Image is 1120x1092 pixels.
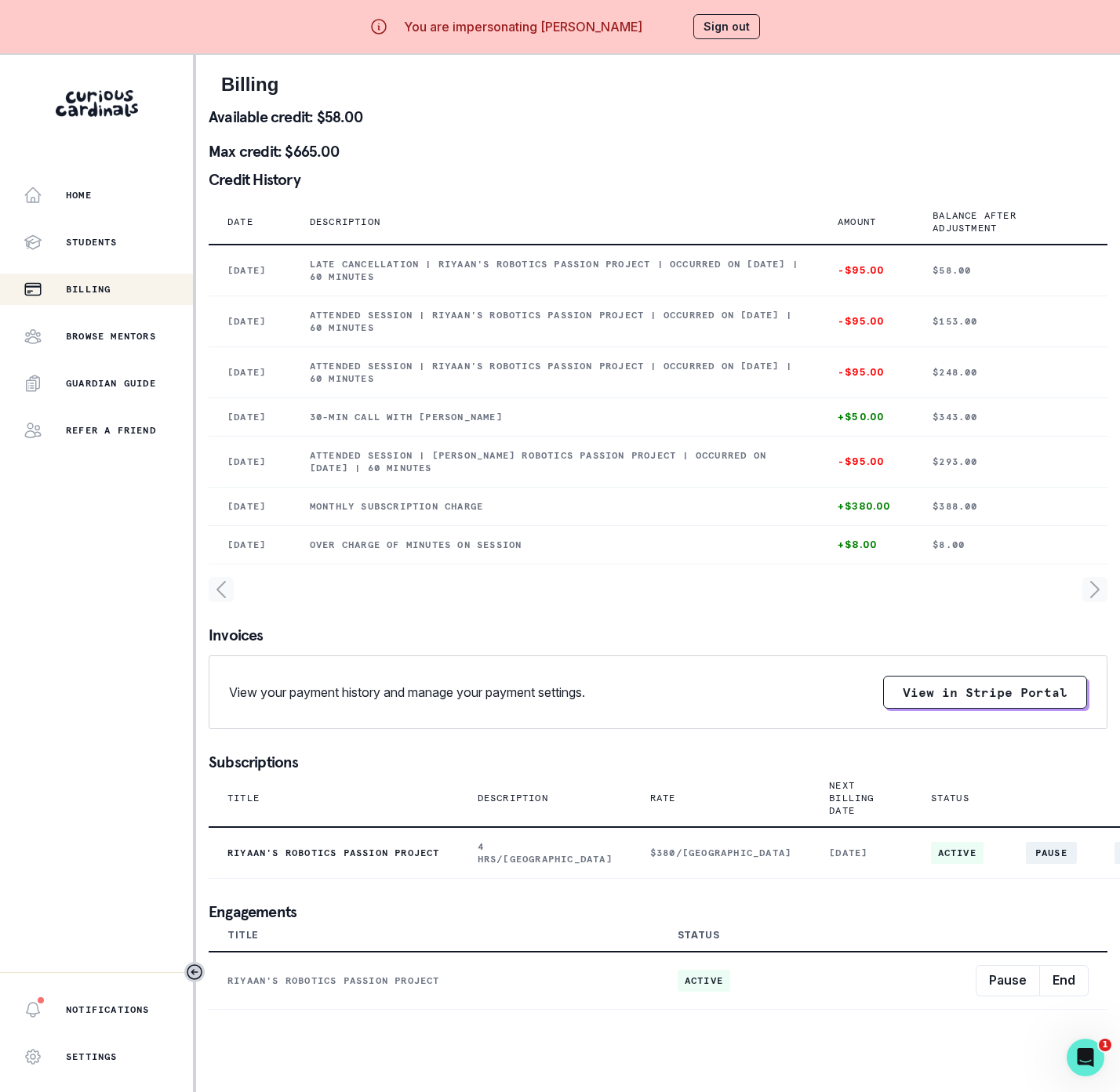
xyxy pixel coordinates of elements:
h2: Billing [221,74,1095,96]
p: Engagements [209,904,1107,920]
p: Settings [66,1050,118,1063]
p: Date [227,216,253,228]
span: 1 [1099,1039,1111,1051]
button: Sign out [693,14,760,39]
p: -$95.00 [838,366,895,379]
p: Attended session | Riyaan's Robotics Passion Project | Occurred on [DATE] | 60 minutes [310,360,800,385]
p: $293.00 [933,455,1089,468]
p: Attended session | Riyaan's Robotics Passion Project | Occurred on [DATE] | 60 minutes [310,309,800,334]
p: Next Billing Date [829,779,874,817]
p: Browse Mentors [66,330,156,343]
p: $343.00 [933,411,1089,423]
div: Status [678,929,720,941]
p: Guardian Guide [66,377,156,390]
p: 30-min call with [PERSON_NAME] [310,411,800,423]
iframe: Intercom live chat [1067,1039,1104,1076]
p: Riyaan's Robotics Passion Project [227,847,440,859]
button: View in Stripe Portal [883,676,1087,709]
div: Title [227,929,259,941]
p: Available credit: $58.00 [209,109,1107,125]
p: [DATE] [829,847,893,859]
svg: page left [209,577,234,602]
p: -$95.00 [838,264,895,277]
p: -$95.00 [838,455,895,468]
img: Curious Cardinals Logo [56,90,138,117]
p: Balance after adjustment [933,209,1070,234]
p: Home [66,189,92,201]
p: Subscriptions [209,754,1107,770]
button: End [1039,965,1089,996]
p: You are impersonating [PERSON_NAME] [404,17,642,36]
p: Amount [838,216,876,228]
p: $388.00 [933,500,1089,513]
p: +$380.00 [838,500,895,513]
p: Attended session | [PERSON_NAME] Robotics Passion Project | Occurred on [DATE] | 60 minutes [310,449,800,474]
span: ACTIVE [931,842,984,864]
p: [DATE] [227,500,272,513]
p: +$8.00 [838,539,895,551]
p: -$95.00 [838,315,895,328]
p: Max credit: $665.00 [209,143,1107,159]
button: Pause [976,965,1040,996]
p: Credit History [209,172,1107,187]
p: [DATE] [227,539,272,551]
span: active [678,970,730,992]
p: [DATE] [227,315,272,328]
button: Pause [1026,842,1077,864]
p: $248.00 [933,366,1089,379]
p: Refer a friend [66,424,156,437]
p: 4 HRS/[GEOGRAPHIC_DATA] [478,840,613,865]
p: View your payment history and manage your payment settings. [229,683,585,702]
p: $58.00 [933,264,1089,277]
p: Description [478,792,548,804]
p: Late cancellation | Riyaan's Robotics Passion Project | Occurred on [DATE] | 60 minutes [310,258,800,283]
p: Status [931,792,969,804]
p: [DATE] [227,264,272,277]
p: Students [66,236,118,249]
p: Riyaan's Robotics Passion Project [227,974,640,987]
p: Monthly subscription charge [310,500,800,513]
p: [DATE] [227,411,272,423]
p: Rate [650,792,676,804]
p: $8.00 [933,539,1089,551]
p: $153.00 [933,315,1089,328]
p: [DATE] [227,455,272,468]
p: over charge of minutes on session [310,539,800,551]
p: Notifications [66,1003,150,1016]
p: +$50.00 [838,411,895,423]
p: [DATE] [227,366,272,379]
p: Description [310,216,380,228]
p: Billing [66,283,111,296]
p: Invoices [209,627,1107,643]
button: Toggle sidebar [184,962,205,982]
p: $380/[GEOGRAPHIC_DATA] [650,847,791,859]
p: Title [227,792,260,804]
svg: page right [1082,577,1107,602]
